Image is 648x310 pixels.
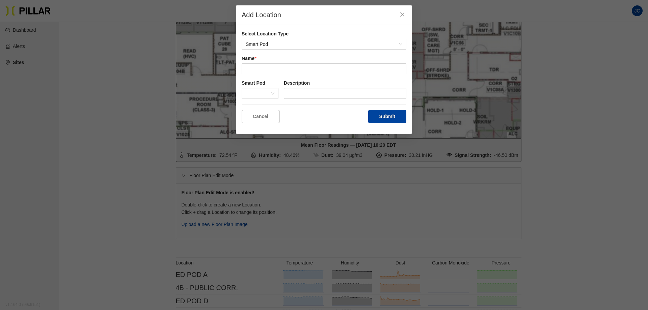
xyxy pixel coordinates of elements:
button: Cancel [242,110,279,123]
div: Add Location [242,11,396,19]
label: Select Location Type [242,30,406,37]
label: Name [242,55,406,62]
button: Submit [368,110,406,123]
label: Description [284,80,406,87]
label: Smart Pod [242,80,278,87]
span: close [400,12,405,17]
span: Smart Pod [246,39,402,49]
button: Close [393,5,412,24]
